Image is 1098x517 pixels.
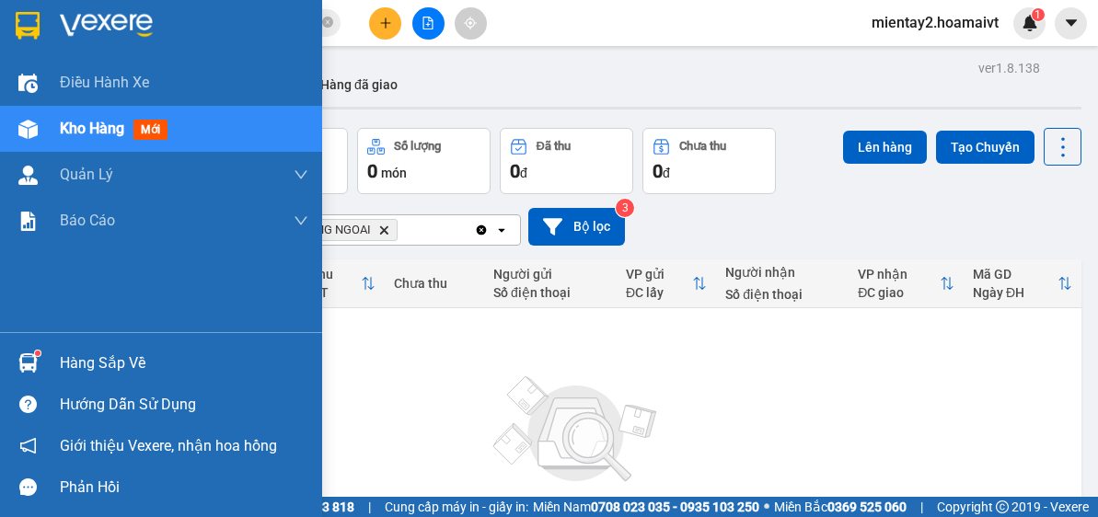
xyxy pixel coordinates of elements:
[849,259,964,308] th: Toggle SortBy
[493,285,607,300] div: Số điện thoại
[19,396,37,413] span: question-circle
[520,166,527,180] span: đ
[19,478,37,496] span: message
[653,160,663,182] span: 0
[500,128,633,194] button: Đã thu0đ
[367,160,377,182] span: 0
[294,167,308,182] span: down
[1032,8,1045,21] sup: 1
[774,497,907,517] span: Miền Bắc
[357,128,491,194] button: Số lượng0món
[394,276,475,291] div: Chưa thu
[528,208,625,246] button: Bộ lọc
[996,500,1009,513] span: copyright
[60,391,308,419] div: Hướng dẫn sử dụng
[617,259,716,308] th: Toggle SortBy
[306,63,412,107] button: Hàng đã giao
[725,265,839,280] div: Người nhận
[378,224,389,236] svg: Delete
[60,209,115,232] span: Báo cáo
[827,500,907,514] strong: 0369 525 060
[18,212,38,231] img: solution-icon
[322,17,333,28] span: close-circle
[385,497,528,517] span: Cung cấp máy in - giấy in:
[19,437,37,454] span: notification
[133,120,168,140] span: mới
[843,131,927,164] button: Lên hàng
[412,7,445,40] button: file-add
[60,71,149,94] span: Điều hành xe
[381,166,407,180] span: món
[18,353,38,373] img: warehouse-icon
[455,7,487,40] button: aim
[936,131,1034,164] button: Tạo Chuyến
[60,350,308,377] div: Hàng sắp về
[533,497,759,517] span: Miền Nam
[494,223,509,237] svg: open
[60,120,124,137] span: Kho hàng
[379,17,392,29] span: plus
[978,58,1040,78] div: ver 1.8.138
[60,474,308,501] div: Phản hồi
[422,17,434,29] span: file-add
[322,15,333,32] span: close-circle
[964,259,1081,308] th: Toggle SortBy
[510,160,520,182] span: 0
[295,267,361,281] div: Đã thu
[484,365,668,494] img: svg+xml;base64,PHN2ZyBjbGFzcz0ibGlzdC1wbHVnX19zdmciIHhtbG5zPSJodHRwOi8vd3d3LnczLm9yZy8yMDAwL3N2Zy...
[764,503,769,511] span: ⚪️
[60,434,277,457] span: Giới thiệu Vexere, nhận hoa hồng
[16,12,40,40] img: logo-vxr
[1055,7,1087,40] button: caret-down
[292,219,398,241] span: HANG NGOAI, close by backspace
[858,285,940,300] div: ĐC giao
[626,267,692,281] div: VP gửi
[679,140,726,153] div: Chưa thu
[973,267,1058,281] div: Mã GD
[920,497,923,517] span: |
[663,166,670,180] span: đ
[294,213,308,228] span: down
[464,17,477,29] span: aim
[537,140,571,153] div: Đã thu
[474,223,489,237] svg: Clear all
[18,120,38,139] img: warehouse-icon
[725,287,839,302] div: Số điện thoại
[1063,15,1080,31] span: caret-down
[394,140,441,153] div: Số lượng
[858,267,940,281] div: VP nhận
[35,350,40,356] sup: 1
[18,74,38,93] img: warehouse-icon
[300,223,371,237] span: HANG NGOAI
[368,497,371,517] span: |
[616,199,634,217] sup: 3
[1034,8,1041,21] span: 1
[401,221,403,239] input: Selected HANG NGOAI.
[60,163,113,186] span: Quản Lý
[295,285,361,300] div: HTTT
[626,285,692,300] div: ĐC lấy
[857,11,1013,34] span: mientay2.hoamaivt
[285,259,385,308] th: Toggle SortBy
[591,500,759,514] strong: 0708 023 035 - 0935 103 250
[369,7,401,40] button: plus
[642,128,776,194] button: Chưa thu0đ
[973,285,1058,300] div: Ngày ĐH
[18,166,38,185] img: warehouse-icon
[1022,15,1038,31] img: icon-new-feature
[493,267,607,281] div: Người gửi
